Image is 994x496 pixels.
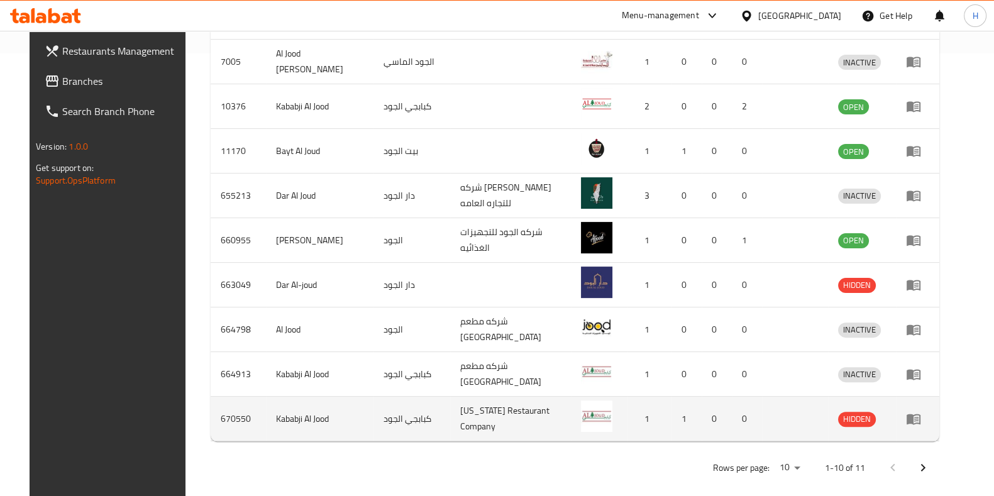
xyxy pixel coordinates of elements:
td: كبابجي الجود [373,397,450,441]
a: Branches [35,66,196,96]
div: Menu [906,322,929,337]
td: 660955 [211,218,266,263]
td: 1 [627,218,671,263]
td: 1 [627,352,671,397]
div: OPEN [838,99,869,114]
td: شركه الجود للتجهيزات الغذائيه [450,218,571,263]
td: 0 [671,263,702,307]
td: 7005 [211,40,266,84]
td: 664913 [211,352,266,397]
div: Menu [906,188,929,203]
span: INACTIVE [838,55,881,70]
td: 1 [671,129,702,174]
td: الجود الماسي [373,40,450,84]
div: HIDDEN [838,278,876,293]
span: INACTIVE [838,189,881,203]
div: Menu [906,411,929,426]
td: Bayt Al Joud [266,129,373,174]
td: دار الجود [373,263,450,307]
td: 663049 [211,263,266,307]
td: 1 [627,397,671,441]
td: Al Jood [PERSON_NAME] [266,40,373,84]
div: [GEOGRAPHIC_DATA] [758,9,841,23]
td: 0 [702,129,732,174]
td: الجود [373,307,450,352]
span: 1.0.0 [69,138,88,155]
span: Branches [62,74,185,89]
td: 1 [627,307,671,352]
td: 0 [702,352,732,397]
td: 0 [732,40,762,84]
span: Get support on: [36,160,94,176]
div: Rows per page: [775,458,805,477]
td: 670550 [211,397,266,441]
img: Al Jood Al Mase [581,43,612,75]
div: Menu [906,54,929,69]
img: Dar Al Joud [581,177,612,209]
td: بيت الجود [373,129,450,174]
a: Support.OpsPlatform [36,172,116,189]
td: 0 [702,263,732,307]
span: OPEN [838,233,869,248]
p: Rows per page: [713,460,770,476]
td: 0 [671,174,702,218]
td: Dar Al-joud [266,263,373,307]
span: Restaurants Management [62,43,185,58]
div: Menu [906,99,929,114]
span: HIDDEN [838,278,876,292]
img: Kababji Al Jood [581,88,612,119]
td: [PERSON_NAME] [266,218,373,263]
td: 0 [732,397,762,441]
td: 0 [702,40,732,84]
td: شركه مطعم [GEOGRAPHIC_DATA] [450,307,571,352]
p: 1-10 of 11 [825,460,865,476]
td: 0 [732,307,762,352]
img: Kababji Al Jood [581,400,612,432]
td: 1 [627,40,671,84]
td: 664798 [211,307,266,352]
span: OPEN [838,145,869,159]
img: Dar Al-joud [581,267,612,298]
span: OPEN [838,100,869,114]
td: كبابجي الجود [373,352,450,397]
td: 0 [732,352,762,397]
span: Search Branch Phone [62,104,185,119]
span: INACTIVE [838,322,881,337]
td: كبابجي الجود [373,84,450,129]
div: Menu [906,143,929,158]
td: 0 [702,397,732,441]
td: 0 [671,307,702,352]
div: INACTIVE [838,189,881,204]
td: 2 [627,84,671,129]
td: 0 [671,218,702,263]
span: INACTIVE [838,367,881,382]
td: 0 [732,174,762,218]
td: [US_STATE] Restaurant Company [450,397,571,441]
td: شركه مطعم [GEOGRAPHIC_DATA] [450,352,571,397]
td: 0 [671,84,702,129]
td: 3 [627,174,671,218]
div: HIDDEN [838,412,876,427]
td: 0 [732,129,762,174]
a: Search Branch Phone [35,96,196,126]
div: Menu [906,366,929,382]
td: 0 [702,218,732,263]
div: OPEN [838,144,869,159]
td: 1 [732,218,762,263]
span: H [972,9,978,23]
span: HIDDEN [838,412,876,426]
td: 1 [627,129,671,174]
td: 0 [702,84,732,129]
img: Al Jood [581,311,612,343]
td: 0 [732,263,762,307]
div: INACTIVE [838,322,881,338]
td: 0 [671,40,702,84]
td: 10376 [211,84,266,129]
a: Restaurants Management [35,36,196,66]
td: Kababji Al Jood [266,352,373,397]
td: شركه [PERSON_NAME] للتجاره العامه [450,174,571,218]
td: Kababji Al Jood [266,397,373,441]
td: 655213 [211,174,266,218]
